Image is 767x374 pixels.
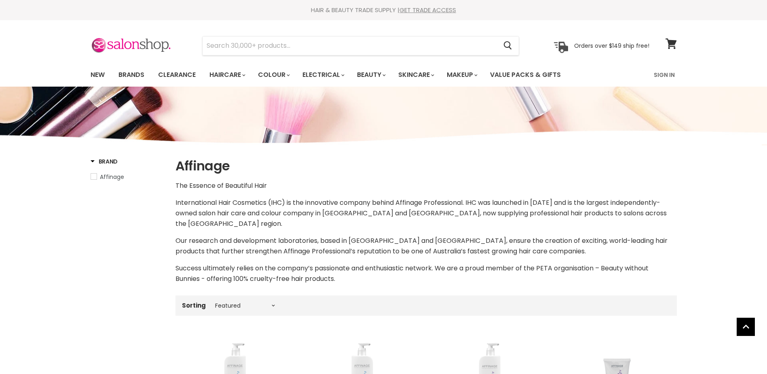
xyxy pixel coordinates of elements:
input: Search [203,36,497,55]
a: Sign In [649,66,680,83]
button: Search [497,36,519,55]
span: International Hair Cosmetics (IHC) is the innovative company behind Affinage Professional. IHC wa... [175,198,667,228]
a: Beauty [351,66,391,83]
a: New [85,66,111,83]
span: Our research and development laboratories, based in [GEOGRAPHIC_DATA] and [GEOGRAPHIC_DATA], ensu... [175,236,668,256]
a: GET TRADE ACCESS [399,6,456,14]
a: Affinage [91,172,165,181]
nav: Main [80,63,687,87]
form: Product [202,36,519,55]
a: Makeup [441,66,482,83]
h1: Affinage [175,157,677,174]
a: Colour [252,66,295,83]
ul: Main menu [85,63,608,87]
h3: Brand [91,157,118,166]
a: Value Packs & Gifts [484,66,567,83]
a: Clearance [152,66,202,83]
p: The Essence of Beautiful Hair [175,181,677,191]
a: Brands [112,66,150,83]
span: Success ultimately relies on the company’s passionate and enthusiastic network. We are a proud me... [175,263,649,283]
p: Affinage Professional’s reputation to be one of Australia’s fastest growing hair care companies. [175,236,677,257]
a: Electrical [296,66,349,83]
p: Orders over $149 ship free! [574,42,649,49]
div: HAIR & BEAUTY TRADE SUPPLY | [80,6,687,14]
a: Skincare [392,66,439,83]
a: Haircare [203,66,250,83]
span: Affinage [100,173,124,181]
label: Sorting [182,302,206,309]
